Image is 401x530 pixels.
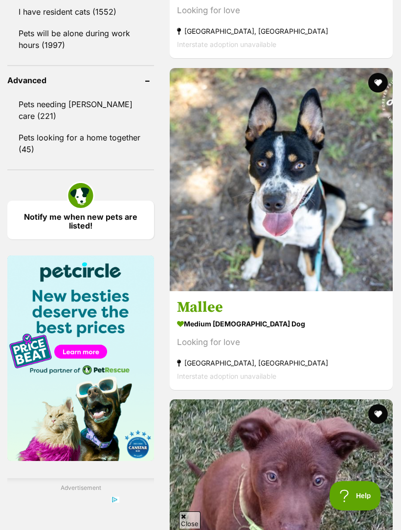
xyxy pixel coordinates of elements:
[177,4,385,18] div: Looking for love
[330,481,381,510] iframe: Help Scout Beacon - Open
[177,336,385,349] div: Looking for love
[179,511,200,529] span: Close
[7,1,154,22] a: I have resident cats (1552)
[7,23,154,55] a: Pets will be alone during work hours (1997)
[177,25,385,38] strong: [GEOGRAPHIC_DATA], [GEOGRAPHIC_DATA]
[7,94,154,126] a: Pets needing [PERSON_NAME] care (221)
[368,404,388,424] button: favourite
[7,255,154,461] img: Pet Circle promo banner
[368,73,388,92] button: favourite
[7,76,154,85] header: Advanced
[177,298,385,317] h3: Mallee
[170,291,393,390] a: Mallee medium [DEMOGRAPHIC_DATA] Dog Looking for love [GEOGRAPHIC_DATA], [GEOGRAPHIC_DATA] Inters...
[177,41,276,49] span: Interstate adoption unavailable
[170,68,393,291] img: Mallee - Australian Kelpie Dog
[177,356,385,369] strong: [GEOGRAPHIC_DATA], [GEOGRAPHIC_DATA]
[7,127,154,160] a: Pets looking for a home together (45)
[177,317,385,331] strong: medium [DEMOGRAPHIC_DATA] Dog
[7,201,154,239] a: Notify me when new pets are listed!
[177,372,276,380] span: Interstate adoption unavailable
